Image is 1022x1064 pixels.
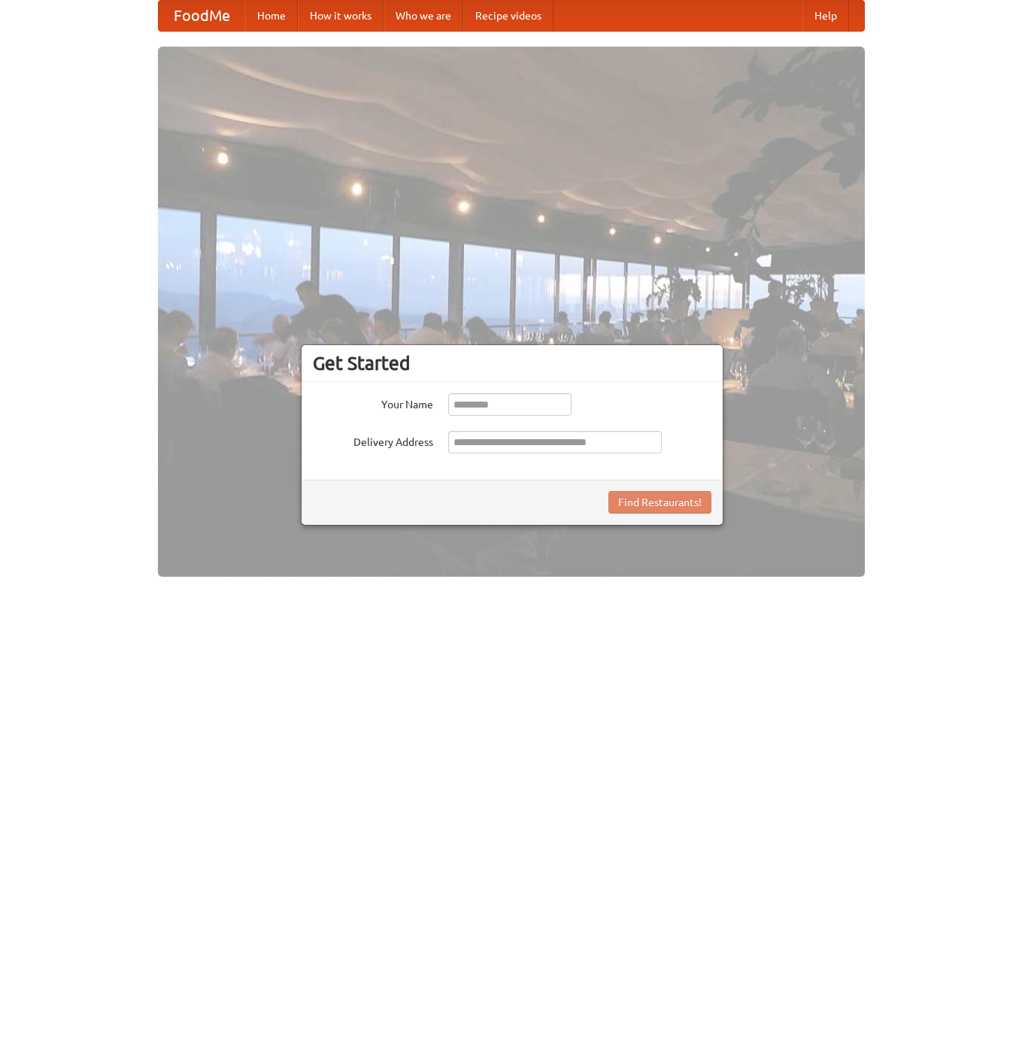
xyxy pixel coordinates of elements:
[802,1,849,31] a: Help
[298,1,384,31] a: How it works
[313,352,711,374] h3: Get Started
[313,431,433,450] label: Delivery Address
[608,491,711,514] button: Find Restaurants!
[245,1,298,31] a: Home
[463,1,553,31] a: Recipe videos
[159,1,245,31] a: FoodMe
[313,393,433,412] label: Your Name
[384,1,463,31] a: Who we are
